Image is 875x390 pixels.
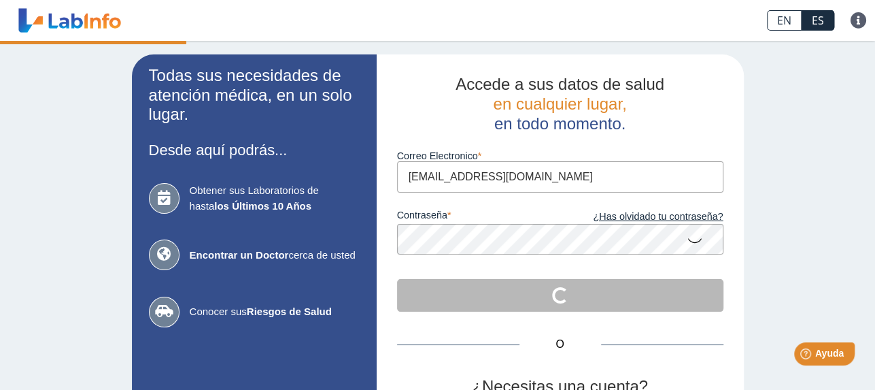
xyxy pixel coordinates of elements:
b: los Últimos 10 Años [214,200,311,212]
label: Correo Electronico [397,150,723,161]
span: en cualquier lugar, [493,95,626,113]
span: O [519,336,601,353]
span: cerca de usted [190,248,360,263]
span: Accede a sus datos de salud [456,75,664,93]
h2: Todas sus necesidades de atención médica, en un solo lugar. [149,66,360,125]
iframe: Help widget launcher [754,337,860,375]
label: contraseña [397,210,560,225]
b: Riesgos de Salud [247,306,332,317]
span: en todo momento. [494,114,625,133]
h3: Desde aquí podrás... [149,142,360,159]
a: ES [802,10,834,31]
span: Obtener sus Laboratorios de hasta [190,183,360,214]
a: ¿Has olvidado tu contraseña? [560,210,723,225]
a: EN [767,10,802,31]
b: Encontrar un Doctor [190,249,289,261]
span: Conocer sus [190,304,360,320]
